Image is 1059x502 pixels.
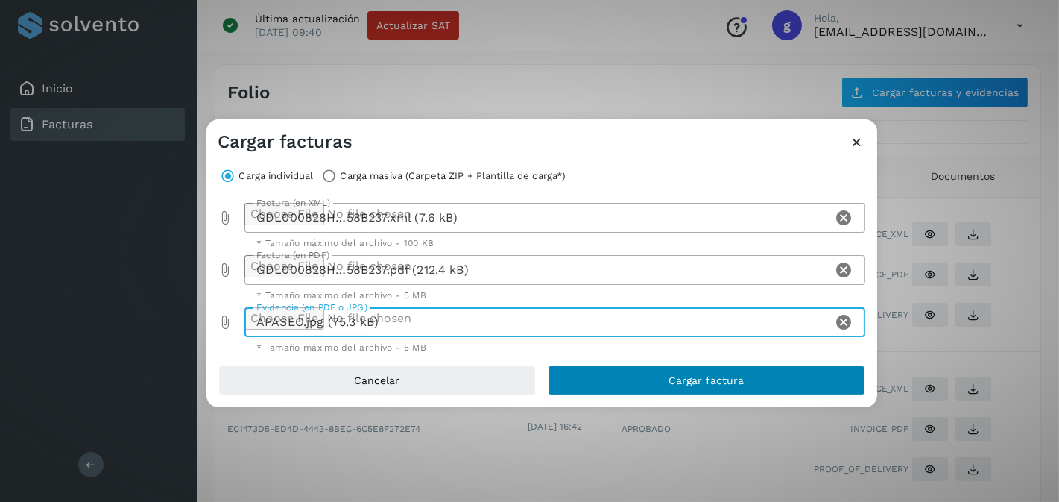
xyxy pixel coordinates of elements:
label: Carga masiva (Carpeta ZIP + Plantilla de carga*) [340,166,566,186]
div: GDL000828H…58B237.pdf (212.4 kB) [244,255,832,285]
i: Clear Factura (en PDF) [835,261,853,279]
i: Clear Factura (en XML) [835,209,853,227]
h3: Cargar facturas [218,131,353,153]
div: APASEO.jpg (75.3 kB) [244,307,832,337]
label: Carga individual [239,166,314,186]
span: Cancelar [354,375,399,386]
button: Cargar factura [548,365,865,395]
div: GDL000828H…58B237.xml (7.6 kB) [244,203,832,233]
div: * Tamaño máximo del archivo - 5 MB [256,343,853,352]
i: Clear Evidencia (en PDF o JPG) [835,313,853,331]
div: * Tamaño máximo del archivo - 100 KB [256,239,853,248]
button: Cancelar [218,365,536,395]
i: Factura (en PDF) prepended action [218,263,233,277]
div: * Tamaño máximo del archivo - 5 MB [256,291,853,300]
i: Factura (en XML) prepended action [218,210,233,225]
i: Evidencia (en PDF o JPG) prepended action [218,315,233,330]
span: Cargar factura [668,375,744,386]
